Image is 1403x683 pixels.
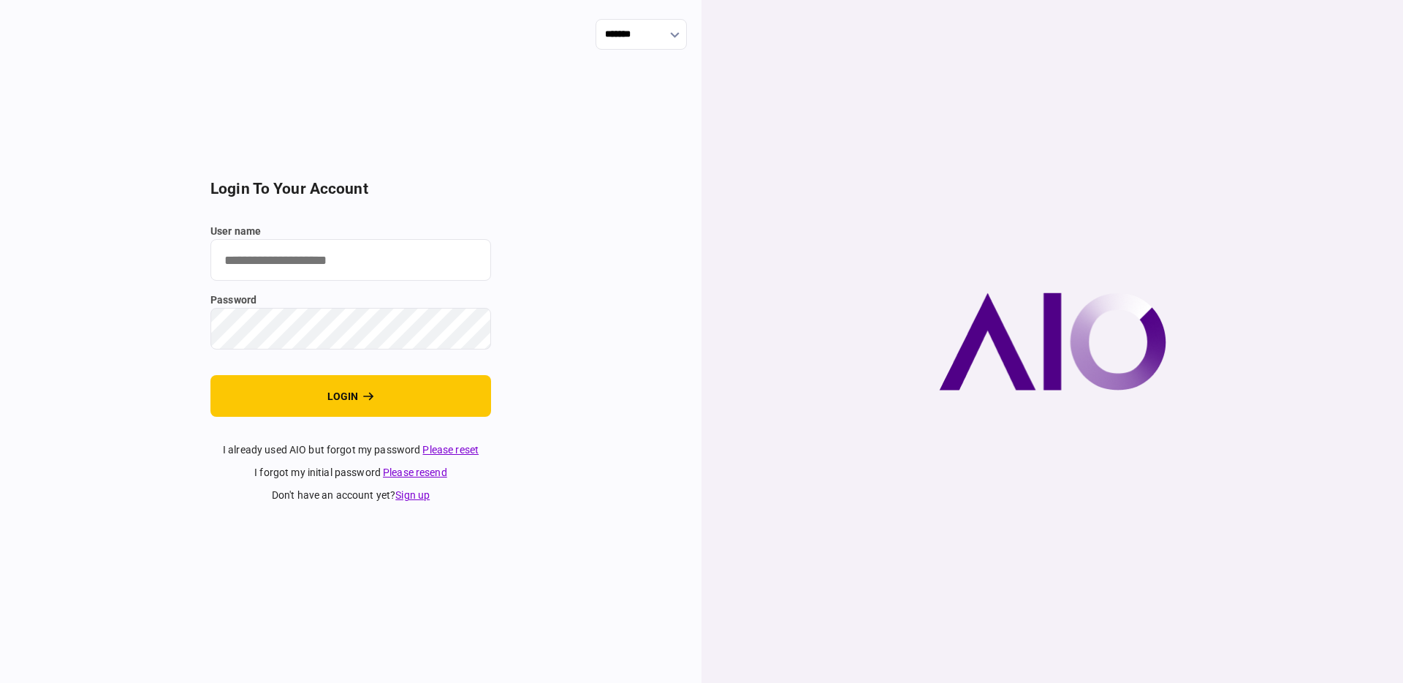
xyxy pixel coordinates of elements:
[395,489,430,501] a: Sign up
[210,239,491,281] input: user name
[210,293,491,308] label: password
[210,488,491,503] div: don't have an account yet ?
[596,19,687,50] input: show language options
[210,308,491,350] input: password
[383,467,447,478] a: Please resend
[422,444,479,456] a: Please reset
[210,224,491,239] label: user name
[210,465,491,480] div: I forgot my initial password
[210,375,491,417] button: login
[210,442,491,458] div: I already used AIO but forgot my password
[939,293,1166,390] img: AIO company logo
[210,180,491,198] h2: login to your account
